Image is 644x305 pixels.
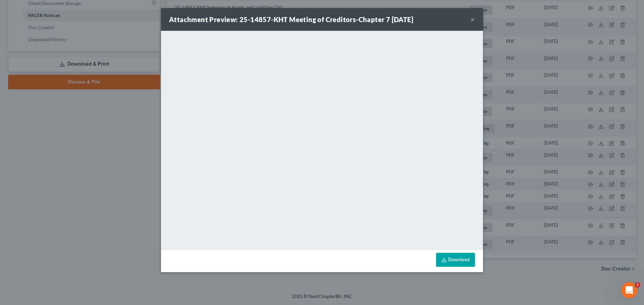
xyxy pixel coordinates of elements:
button: × [470,15,475,23]
a: Download [436,253,475,267]
span: 1 [635,282,640,288]
strong: Attachment Preview: 25-14857-KHT Meeting of Creditors-Chapter 7 [DATE] [169,15,413,23]
iframe: <object ng-attr-data='[URL][DOMAIN_NAME]' type='application/pdf' width='100%' height='650px'></ob... [161,31,483,248]
iframe: Intercom live chat [621,282,637,298]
